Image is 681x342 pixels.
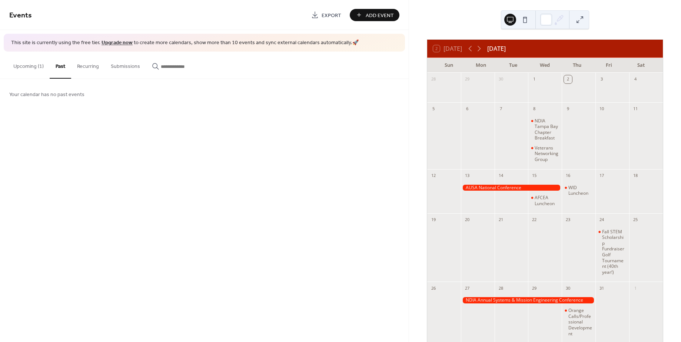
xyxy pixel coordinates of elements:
span: Your calendar has no past events [9,91,84,98]
div: 6 [463,105,471,113]
div: 26 [429,284,438,292]
div: 9 [564,105,572,113]
div: Mon [465,58,497,73]
div: 23 [564,216,572,224]
div: Orange Calls/Professional Development [562,308,595,336]
div: 8 [530,105,538,113]
div: 29 [530,284,538,292]
div: 14 [497,172,505,180]
div: Sun [433,58,465,73]
div: AFCEA Luncheon [535,195,559,206]
div: 1 [530,75,538,83]
div: 21 [497,216,505,224]
div: WID Luncheon [568,185,592,196]
button: Submissions [105,52,146,78]
div: NDIA Annual Systems & Mission Engineering Conference [461,297,596,303]
div: Sat [625,58,657,73]
div: 20 [463,216,471,224]
div: [DATE] [487,44,506,53]
div: 28 [429,75,438,83]
div: 22 [530,216,538,224]
div: 28 [497,284,505,292]
div: NDIA Tampa Bay Chapter Breakfast [535,118,559,141]
div: 17 [598,172,606,180]
div: 24 [598,216,606,224]
div: Fall STEM Scholarship Fundraiser Golf Tournament (40th year!) [595,229,629,275]
div: 5 [429,105,438,113]
div: 25 [631,216,640,224]
div: 13 [463,172,471,180]
div: 18 [631,172,640,180]
span: Export [322,11,341,19]
div: 16 [564,172,572,180]
div: NDIA Tampa Bay Chapter Breakfast [528,118,562,141]
button: Add Event [350,9,399,21]
a: Export [306,9,347,21]
div: Wed [529,58,561,73]
div: 30 [497,75,505,83]
div: 3 [598,75,606,83]
div: Fri [593,58,625,73]
span: Add Event [366,11,394,19]
div: 1 [631,284,640,292]
div: Orange Calls/Professional Development [568,308,592,336]
div: WID Luncheon [562,185,595,196]
div: Veterans Networking Group [535,145,559,162]
div: 30 [564,284,572,292]
div: 15 [530,172,538,180]
button: Recurring [71,52,105,78]
div: 31 [598,284,606,292]
div: 2 [564,75,572,83]
div: 7 [497,105,505,113]
div: Fall STEM Scholarship Fundraiser Golf Tournament (40th year!) [602,229,626,275]
div: Tue [497,58,529,73]
a: Upgrade now [102,38,133,48]
div: AUSA National Conference [461,185,562,191]
div: 12 [429,172,438,180]
div: AFCEA Luncheon [528,195,562,206]
button: Past [50,52,71,79]
div: 10 [598,105,606,113]
span: This site is currently using the free tier. to create more calendars, show more than 10 events an... [11,39,359,47]
div: 19 [429,216,438,224]
button: Upcoming (1) [7,52,50,78]
div: 27 [463,284,471,292]
div: Thu [561,58,593,73]
div: 29 [463,75,471,83]
div: 4 [631,75,640,83]
span: Events [9,8,32,23]
div: 11 [631,105,640,113]
div: Veterans Networking Group [528,145,562,162]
